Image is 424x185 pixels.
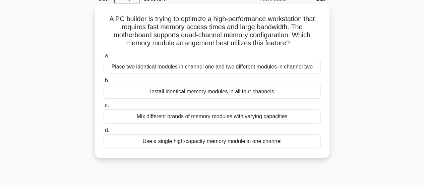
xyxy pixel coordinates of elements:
[105,78,109,83] span: b.
[105,127,109,133] span: d.
[105,102,109,108] span: c.
[104,109,321,124] div: Mix different brands of memory modules with varying capacities
[105,53,109,58] span: a.
[103,15,321,48] h5: A PC builder is trying to optimize a high-performance workstation that requires fast memory acces...
[104,60,321,74] div: Place two identical modules in channel one and two different modules in channel two
[104,134,321,148] div: Use a single high-capacity memory module in one channel
[104,85,321,99] div: Install identical memory modules in all four channels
